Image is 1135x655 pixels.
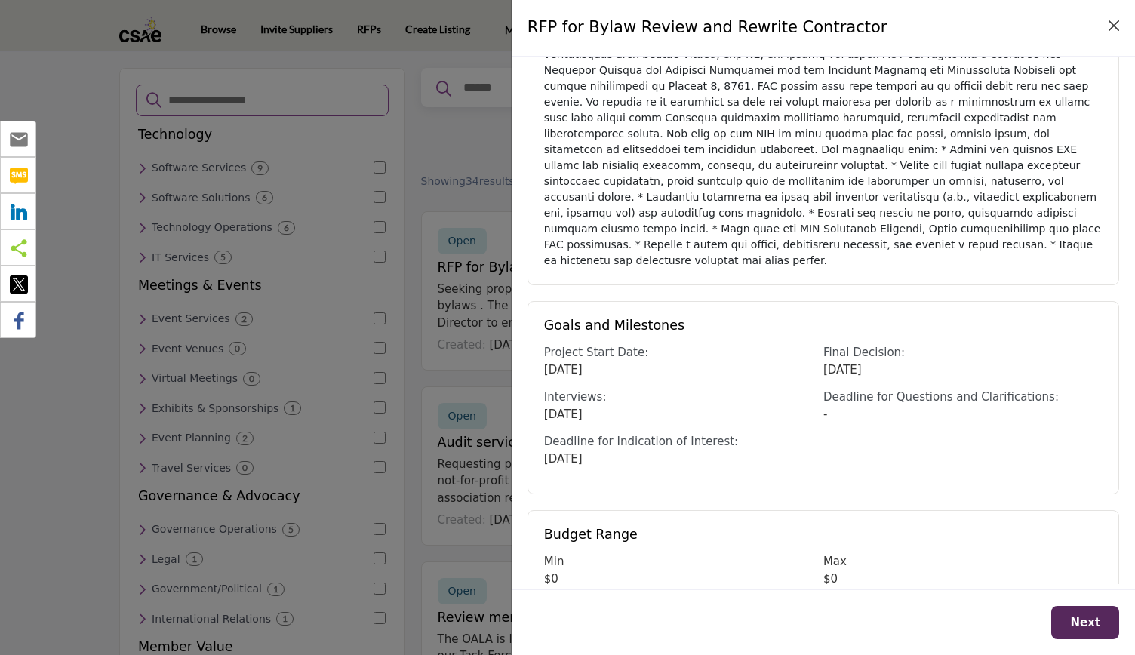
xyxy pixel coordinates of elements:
span: [DATE] [544,452,583,466]
h5: Goals and Milestones [544,318,1103,334]
h4: RFP for Bylaw Review and Rewrite Contractor [528,16,887,40]
span: $0 [823,572,838,586]
div: Final Decision: [823,344,1103,361]
div: Interviews: [544,389,823,406]
span: [DATE] [544,407,583,421]
span: $0 [544,572,558,586]
button: Close [1103,15,1124,36]
button: Next [1051,606,1119,640]
div: Deadline for Questions and Clarifications: [823,389,1103,406]
h5: Budget Range [544,527,1103,543]
span: [DATE] [544,363,583,377]
div: Project Start Date: [544,344,823,361]
div: Deadline for Indication of Interest: [544,433,823,451]
span: Max [823,555,847,568]
span: Next [1070,616,1100,629]
span: - [823,407,827,421]
span: [DATE] [823,363,862,377]
span: Min [544,555,564,568]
